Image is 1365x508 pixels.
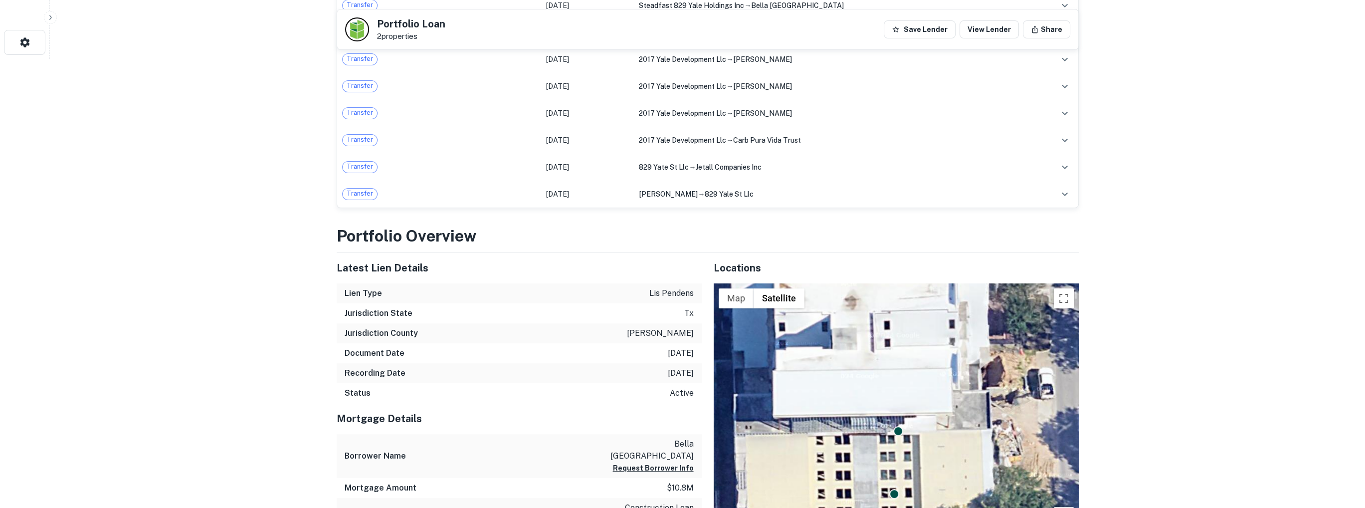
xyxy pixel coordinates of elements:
[1315,428,1365,476] iframe: Chat Widget
[343,108,377,118] span: Transfer
[684,307,694,319] p: tx
[1056,159,1073,176] button: expand row
[627,327,694,339] p: [PERSON_NAME]
[670,387,694,399] p: active
[1056,132,1073,149] button: expand row
[667,482,694,494] p: $10.8m
[343,81,377,91] span: Transfer
[1056,186,1073,203] button: expand row
[345,387,371,399] h6: Status
[639,109,726,117] span: 2017 yale development llc
[337,260,702,275] h5: Latest Lien Details
[613,462,694,474] button: Request Borrower Info
[639,136,726,144] span: 2017 yale development llc
[639,55,726,63] span: 2017 yale development llc
[960,20,1019,38] a: View Lender
[705,190,754,198] span: 829 yale st llc
[541,100,634,127] td: [DATE]
[345,450,406,462] h6: Borrower Name
[733,109,792,117] span: [PERSON_NAME]
[541,127,634,154] td: [DATE]
[719,288,754,308] button: Show street map
[345,367,405,379] h6: Recording Date
[668,347,694,359] p: [DATE]
[639,1,744,9] span: steadfast 829 yale holdings inc
[345,347,404,359] h6: Document Date
[1056,105,1073,122] button: expand row
[377,19,445,29] h5: Portfolio Loan
[639,82,726,90] span: 2017 yale development llc
[343,54,377,64] span: Transfer
[345,307,412,319] h6: Jurisdiction State
[345,287,382,299] h6: Lien Type
[733,55,792,63] span: [PERSON_NAME]
[639,108,1025,119] div: →
[541,73,634,100] td: [DATE]
[639,81,1025,92] div: →
[714,260,1079,275] h5: Locations
[639,189,1025,200] div: →
[343,135,377,145] span: Transfer
[639,163,689,171] span: 829 yate st llc
[639,54,1025,65] div: →
[604,438,694,462] p: bella [GEOGRAPHIC_DATA]
[733,82,792,90] span: [PERSON_NAME]
[639,162,1025,173] div: →
[1056,51,1073,68] button: expand row
[337,411,702,426] h5: Mortgage Details
[884,20,956,38] button: Save Lender
[696,163,762,171] span: jetall companies inc
[541,46,634,73] td: [DATE]
[345,482,416,494] h6: Mortgage Amount
[639,135,1025,146] div: →
[1054,288,1074,308] button: Toggle fullscreen view
[1056,78,1073,95] button: expand row
[639,190,698,198] span: [PERSON_NAME]
[754,288,804,308] button: Show satellite imagery
[1023,20,1070,38] button: Share
[377,32,445,41] p: 2 properties
[343,189,377,199] span: Transfer
[337,224,1079,248] h3: Portfolio Overview
[541,181,634,208] td: [DATE]
[541,154,634,181] td: [DATE]
[751,1,844,9] span: bella [GEOGRAPHIC_DATA]
[649,287,694,299] p: lis pendens
[345,327,418,339] h6: Jurisdiction County
[733,136,801,144] span: carb pura vida trust
[343,162,377,172] span: Transfer
[668,367,694,379] p: [DATE]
